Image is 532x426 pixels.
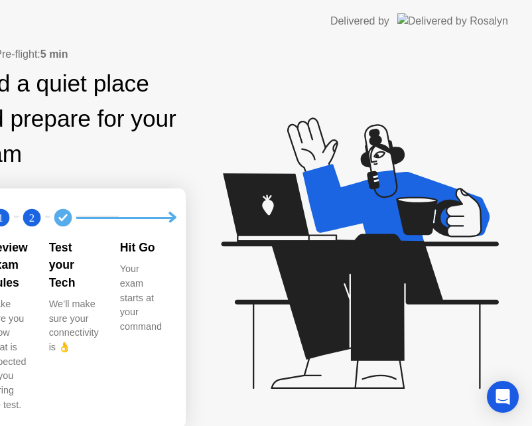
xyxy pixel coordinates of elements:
div: Test your Tech [49,239,99,291]
img: Delivered by Rosalyn [397,13,508,29]
text: 2 [29,212,34,224]
div: Your exam starts at your command [120,262,162,334]
div: Hit Go [120,239,162,256]
b: 5 min [40,48,68,60]
div: Open Intercom Messenger [487,381,519,413]
div: Delivered by [330,13,389,29]
div: We’ll make sure your connectivity is 👌 [49,297,99,354]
